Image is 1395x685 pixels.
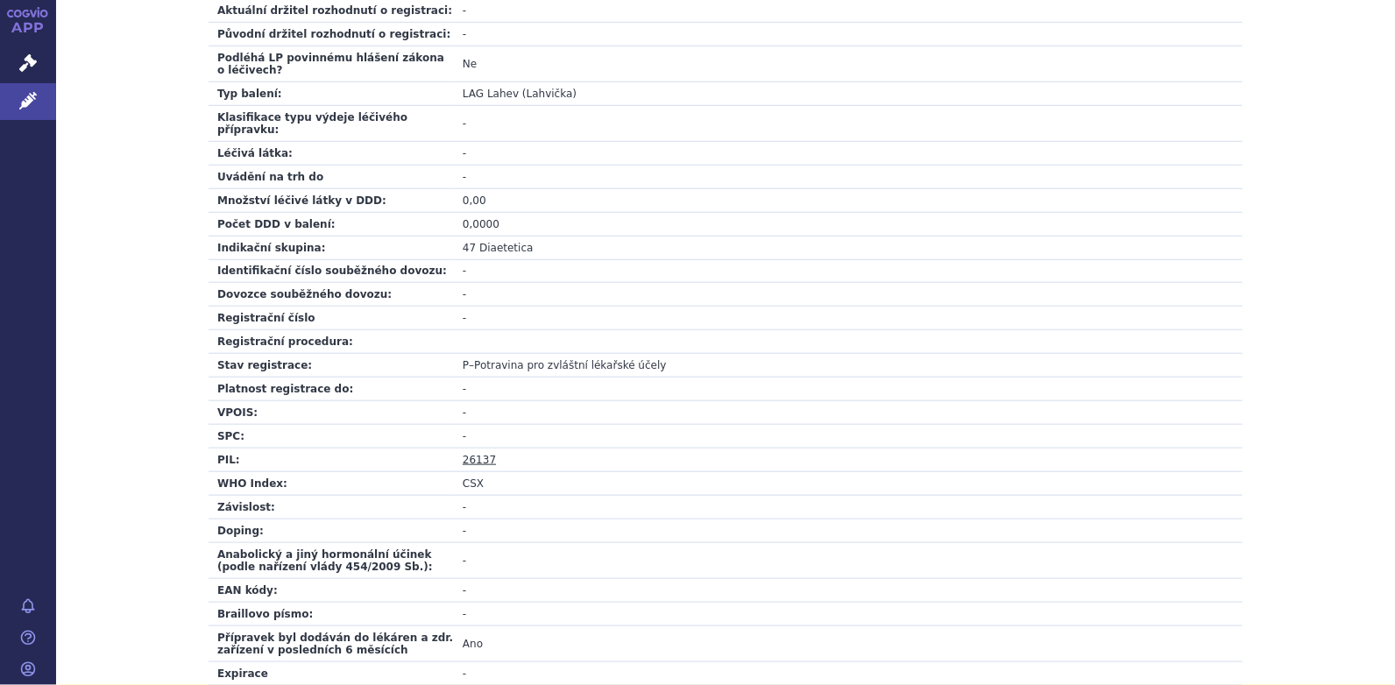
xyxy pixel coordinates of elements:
[454,543,1243,579] td: -
[209,519,454,543] td: Doping:
[463,638,483,650] span: Ano
[209,236,454,259] td: Indikační skupina:
[209,330,454,354] td: Registrační procedura:
[454,307,1243,330] td: -
[463,454,496,466] a: 26137
[209,626,454,662] td: Přípravek byl dodáván do lékáren a zdr. zařízení v posledních 6 měsících
[209,579,454,603] td: EAN kódy:
[454,378,1243,401] td: -
[209,496,454,519] td: Závislost:
[454,283,1243,307] td: -
[209,354,454,378] td: Stav registrace:
[209,378,454,401] td: Platnost registrace do:
[209,188,454,212] td: Množství léčivé látky v DDD:
[209,425,454,448] td: SPC:
[454,259,1243,283] td: -
[454,519,1243,543] td: -
[209,81,454,105] td: Typ balení:
[454,212,1243,236] td: 0,0000
[209,22,454,46] td: Původní držitel rozhodnutí o registraci:
[209,603,454,626] td: Braillovo písmo:
[454,165,1243,188] td: -
[454,603,1243,626] td: -
[463,359,469,371] span: P
[209,472,454,496] td: WHO Index:
[454,472,1243,496] td: CSX
[454,579,1243,603] td: -
[209,307,454,330] td: Registrační číslo
[474,359,666,371] span: Potravina pro zvláštní lékařské účely
[454,354,1243,378] td: –
[209,259,454,283] td: Identifikační číslo souběžného dovozu:
[209,401,454,425] td: VPOIS:
[487,88,577,100] span: Lahev (Lahvička)
[454,496,1243,519] td: -
[463,88,484,100] span: LAG
[209,165,454,188] td: Uvádění na trh do
[454,401,1243,425] td: -
[209,212,454,236] td: Počet DDD v balení:
[454,105,1243,141] td: -
[454,22,1243,46] td: -
[209,105,454,141] td: Klasifikace typu výdeje léčivého přípravku:
[454,141,1243,165] td: -
[463,242,476,254] span: 47
[209,46,454,81] td: Podléhá LP povinnému hlášení zákona o léčivech?
[209,283,454,307] td: Dovozce souběžného dovozu:
[479,242,533,254] span: Diaetetica
[454,46,1243,81] td: Ne
[454,425,1243,448] td: -
[209,448,454,472] td: PIL:
[209,543,454,579] td: Anabolický a jiný hormonální účinek (podle nařízení vlády 454/2009 Sb.):
[209,141,454,165] td: Léčivá látka:
[463,194,486,207] span: 0,00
